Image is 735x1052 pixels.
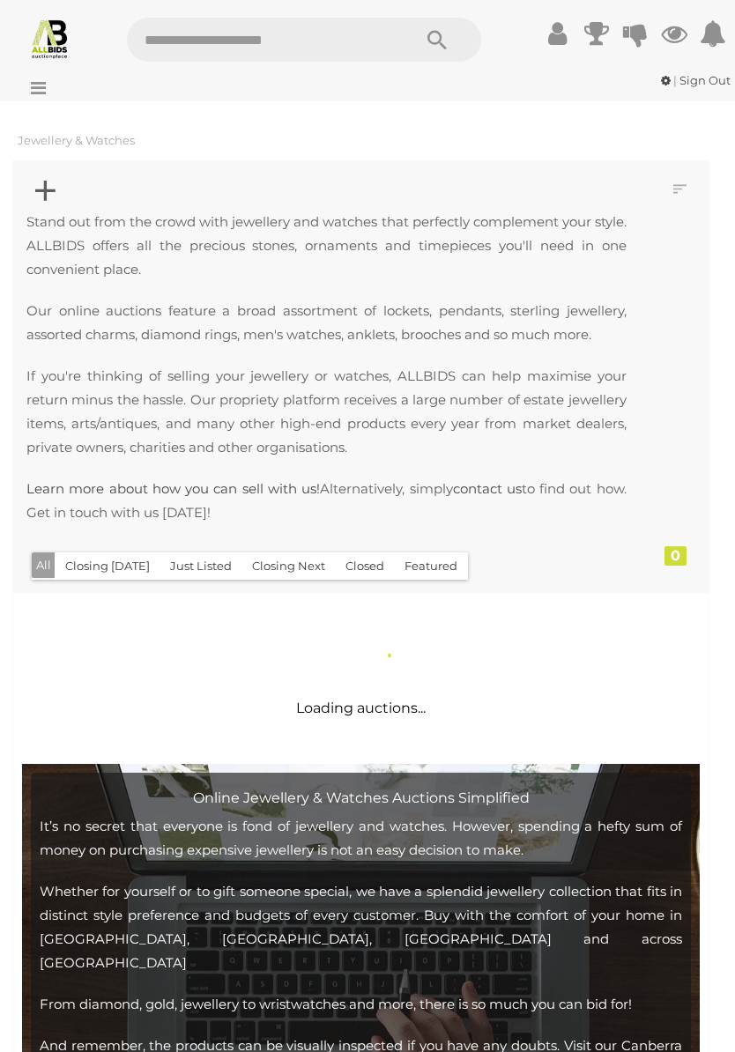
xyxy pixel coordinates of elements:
button: Just Listed [160,552,242,580]
p: If you're thinking of selling your jewellery or watches, ALLBIDS can help maximise your return mi... [26,364,627,459]
a: Sign Out [679,73,731,87]
p: Stand out from the crowd with jewellery and watches that perfectly complement your style. ALLBIDS... [26,210,627,281]
p: From diamond, gold, jewellery to wristwatches and more, there is so much you can bid for! [40,992,682,1016]
h2: Online Jewellery & Watches Auctions Simplified [40,790,682,806]
p: It’s no secret that everyone is fond of jewellery and watches. However, spending a hefty sum of m... [40,814,682,862]
button: Featured [394,552,468,580]
img: Allbids.com.au [29,18,71,59]
a: Jewellery & Watches [18,133,135,147]
button: Closing [DATE] [55,552,160,580]
button: Closing Next [241,552,336,580]
p: Whether for yourself or to gift someone special, we have a splendid jewellery collection that fit... [40,879,682,974]
button: All [32,552,56,578]
button: Search [393,18,481,62]
a: Learn more about how you can sell with us! [26,480,320,497]
span: Loading auctions... [296,700,426,716]
button: Closed [335,552,395,580]
span: | [673,73,677,87]
p: Alternatively, simply to find out how. Get in touch with us [DATE]! [26,477,627,524]
p: Our online auctions feature a broad assortment of lockets, pendants, sterling jewellery, assorted... [26,299,627,346]
a: contact us [453,480,522,497]
div: 0 [664,546,687,566]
